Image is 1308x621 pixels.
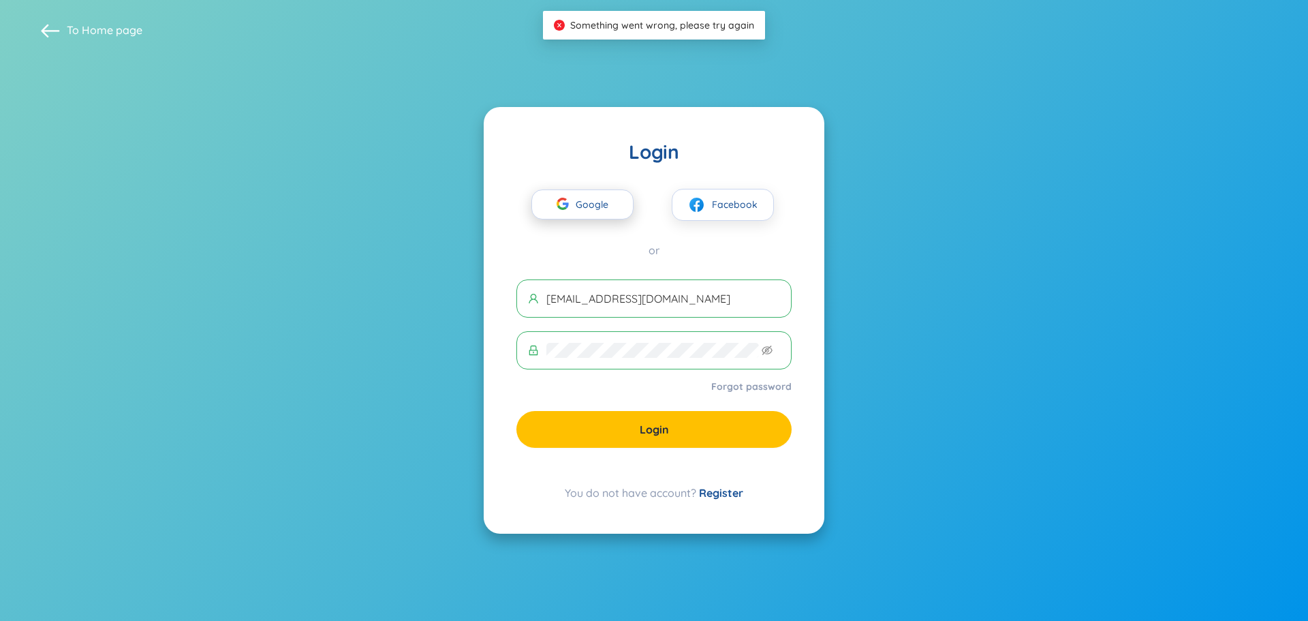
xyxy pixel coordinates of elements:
span: user [528,293,539,304]
span: eye-invisible [762,345,773,356]
div: or [516,243,792,258]
input: Username or Email [546,291,780,306]
a: Register [699,486,743,500]
a: Home page [82,23,142,37]
button: facebookFacebook [672,189,774,221]
span: lock [528,345,539,356]
div: Login [516,140,792,164]
img: facebook [688,196,705,213]
div: You do not have account? [516,485,792,501]
span: Facebook [712,197,758,212]
span: Google [576,190,615,219]
span: close-circle [554,20,565,31]
button: Login [516,411,792,448]
span: Something went wrong, please try again [570,19,754,31]
button: Google [531,190,634,219]
span: Login [640,422,669,437]
a: Forgot password [711,380,792,393]
span: To [67,22,142,37]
